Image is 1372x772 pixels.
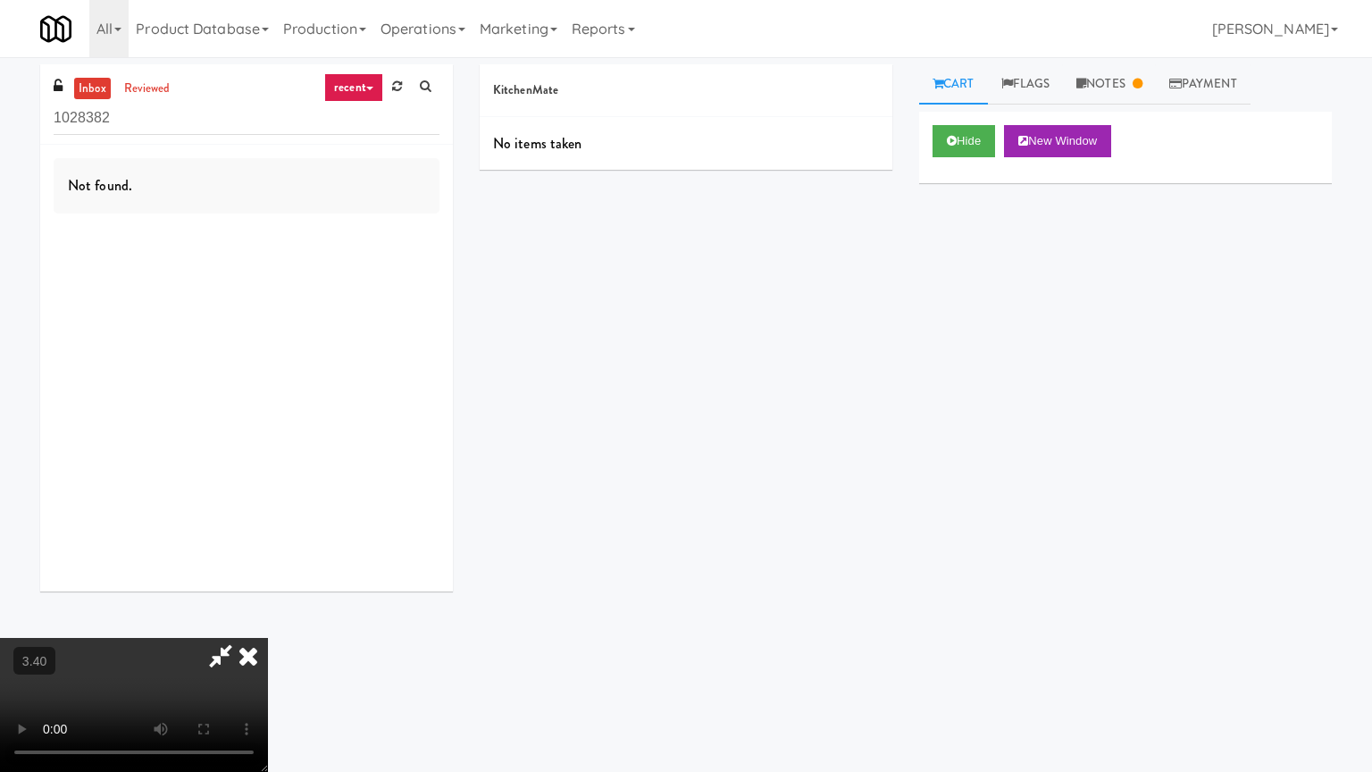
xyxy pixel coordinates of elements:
[480,117,892,171] div: No items taken
[324,73,383,102] a: recent
[1156,64,1251,105] a: Payment
[120,78,175,100] a: reviewed
[1004,125,1111,157] button: New Window
[68,175,132,196] span: Not found.
[54,102,439,135] input: Search vision orders
[919,64,988,105] a: Cart
[933,125,995,157] button: Hide
[40,13,71,45] img: Micromart
[988,64,1064,105] a: Flags
[1063,64,1156,105] a: Notes
[493,84,879,97] h5: KitchenMate
[74,78,111,100] a: inbox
